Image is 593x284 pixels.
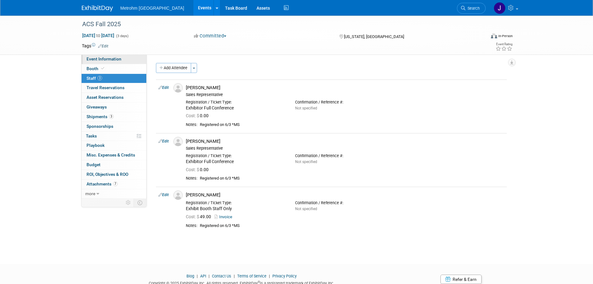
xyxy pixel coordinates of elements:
[87,76,102,81] span: Staff
[158,193,169,197] a: Edit
[457,3,486,14] a: Search
[82,83,146,93] a: Travel Reservations
[82,64,146,74] a: Booth
[200,176,504,181] div: Registered on 6/3 *MS
[82,93,146,102] a: Asset Reservations
[186,113,211,118] span: 0.00
[82,112,146,122] a: Shipments3
[186,274,194,278] a: Blog
[440,275,482,284] a: Refer & Earn
[87,172,128,177] span: ROI, Objectives & ROO
[82,141,146,150] a: Playbook
[173,83,183,93] img: Associate-Profile-5.png
[87,124,113,129] span: Sponsorships
[82,122,146,131] a: Sponsorships
[87,104,107,109] span: Giveaways
[87,152,135,157] span: Misc. Expenses & Credits
[295,106,317,110] span: Not specified
[186,122,197,127] div: Notes:
[173,137,183,146] img: Associate-Profile-5.png
[82,43,108,49] td: Tags
[496,43,512,46] div: Event Rating
[344,34,404,39] span: [US_STATE], [GEOGRAPHIC_DATA]
[82,160,146,170] a: Budget
[186,176,197,181] div: Notes:
[82,74,146,83] a: Staff3
[186,167,200,172] span: Cost: $
[267,274,271,278] span: |
[87,143,105,148] span: Playbook
[82,5,113,12] img: ExhibitDay
[80,19,476,30] div: ACS Fall 2025
[115,34,129,38] span: (3 days)
[186,146,504,151] div: Sales Representative
[156,63,191,73] button: Add Attendee
[109,114,114,119] span: 3
[207,274,211,278] span: |
[195,274,199,278] span: |
[237,274,266,278] a: Terms of Service
[200,274,206,278] a: API
[498,34,513,38] div: In-Person
[87,162,101,167] span: Budget
[87,114,114,119] span: Shipments
[186,92,504,97] div: Sales Representative
[186,167,211,172] span: 0.00
[272,274,297,278] a: Privacy Policy
[82,180,146,189] a: Attachments7
[186,192,504,198] div: [PERSON_NAME]
[101,67,104,70] i: Booth reservation complete
[186,206,286,212] div: Exhibit Booth Staff Only
[87,66,106,71] span: Booth
[98,44,108,48] a: Edit
[134,199,146,207] td: Toggle Event Tabs
[120,6,184,11] span: Metrohm [GEOGRAPHIC_DATA]
[465,6,480,11] span: Search
[186,85,504,91] div: [PERSON_NAME]
[82,103,146,112] a: Giveaways
[449,32,513,42] div: Event Format
[87,56,121,61] span: Event Information
[200,122,504,128] div: Registered on 6/3 *MS
[186,113,200,118] span: Cost: $
[113,181,118,186] span: 7
[214,214,235,219] a: Invoice
[295,207,317,211] span: Not specified
[82,189,146,199] a: more
[87,85,125,90] span: Travel Reservations
[186,223,197,228] div: Notes:
[494,2,506,14] img: Joanne Yam
[186,214,200,219] span: Cost: $
[295,200,395,205] div: Confirmation / Reference #:
[87,181,118,186] span: Attachments
[186,138,504,144] div: [PERSON_NAME]
[97,76,102,80] span: 3
[82,170,146,179] a: ROI, Objectives & ROO
[232,274,236,278] span: |
[86,133,97,138] span: Tasks
[258,280,260,284] sup: ®
[82,151,146,160] a: Misc. Expenses & Credits
[82,33,115,38] span: [DATE] [DATE]
[82,55,146,64] a: Event Information
[295,100,395,105] div: Confirmation / Reference #:
[186,105,286,111] div: Exhibitor Full Conference
[295,153,395,158] div: Confirmation / Reference #:
[200,223,504,229] div: Registered on 6/3 *MS
[186,159,286,165] div: Exhibitor Full Conference
[82,132,146,141] a: Tasks
[123,199,134,207] td: Personalize Event Tab Strip
[186,200,286,205] div: Registration / Ticket Type:
[491,33,497,38] img: Format-Inperson.png
[186,153,286,158] div: Registration / Ticket Type:
[186,100,286,105] div: Registration / Ticket Type:
[212,274,231,278] a: Contact Us
[158,85,169,90] a: Edit
[173,190,183,200] img: Associate-Profile-5.png
[186,214,214,219] span: 49.00
[192,33,229,39] button: Committed
[158,139,169,143] a: Edit
[295,160,317,164] span: Not specified
[87,95,124,100] span: Asset Reservations
[95,33,101,38] span: to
